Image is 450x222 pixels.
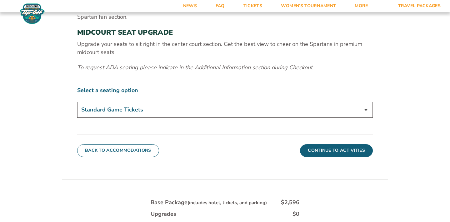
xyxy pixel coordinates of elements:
div: $0 [292,210,299,218]
small: (includes hotel, tickets, and parking) [187,200,267,206]
button: Back To Accommodations [77,144,159,157]
h3: MIDCOURT SEAT UPGRADE [77,28,373,37]
div: Upgrades [151,210,176,218]
button: Continue To Activities [300,144,373,157]
img: Fort Myers Tip-Off [19,3,46,24]
p: Your base package includes a ticket to each [US_STATE] State game [DATE] and [DATE] located in th... [77,5,373,21]
div: $2,596 [281,199,299,206]
p: Upgrade your seats to sit right in the center court section. Get the best view to cheer on the Sp... [77,40,373,56]
div: Base Package [151,199,267,206]
em: To request ADA seating please indicate in the Additional Information section during Checkout [77,64,312,71]
label: Select a seating option [77,86,373,94]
